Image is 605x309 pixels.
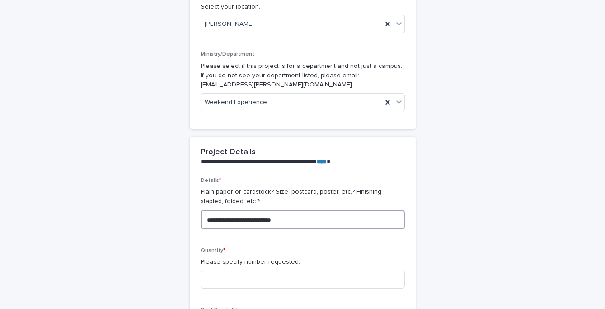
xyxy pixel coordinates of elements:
span: [PERSON_NAME] [205,19,254,29]
span: Quantity [201,248,225,253]
p: Plain paper or cardstock? Size: postcard, poster, etc.? Finishing: stapled, folded, etc.? [201,187,405,206]
span: Details [201,178,221,183]
span: Ministry/Department [201,52,254,57]
p: Please specify number requested. [201,257,405,267]
span: Weekend Experience [205,98,267,107]
p: Please select if this project is for a department and not just a campus. If you do not see your d... [201,62,405,90]
p: Select your location. [201,2,405,12]
h2: Project Details [201,147,256,157]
